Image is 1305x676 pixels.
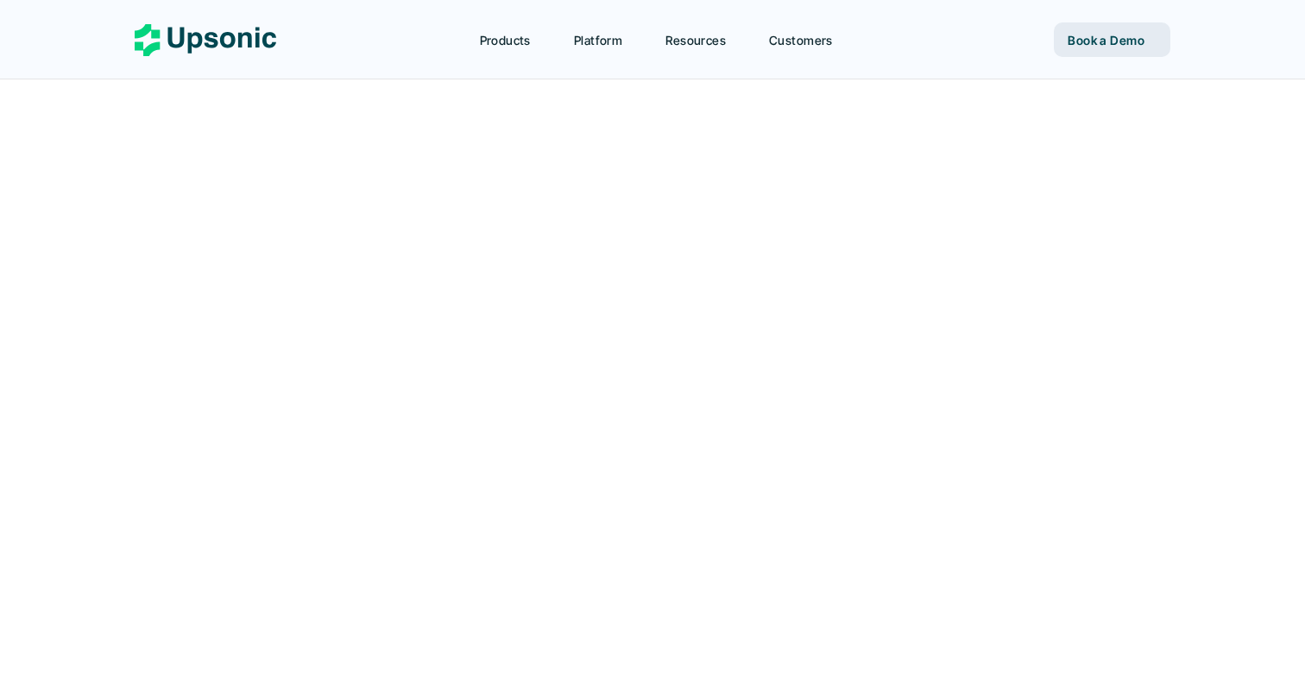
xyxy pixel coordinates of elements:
p: Resources [665,31,726,49]
p: From onboarding to compliance to settlement to autonomous control. Work with %82 more efficiency ... [373,319,932,373]
p: Book a Demo [600,428,691,458]
p: Book a Demo [1068,31,1144,49]
h2: Agentic AI Platform for FinTech Operations [355,147,949,279]
a: Products [470,24,559,55]
a: Book a Demo [1054,22,1170,57]
p: Products [480,31,531,49]
p: Platform [574,31,622,49]
a: Book a Demo [579,418,725,470]
p: Customers [769,31,833,49]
